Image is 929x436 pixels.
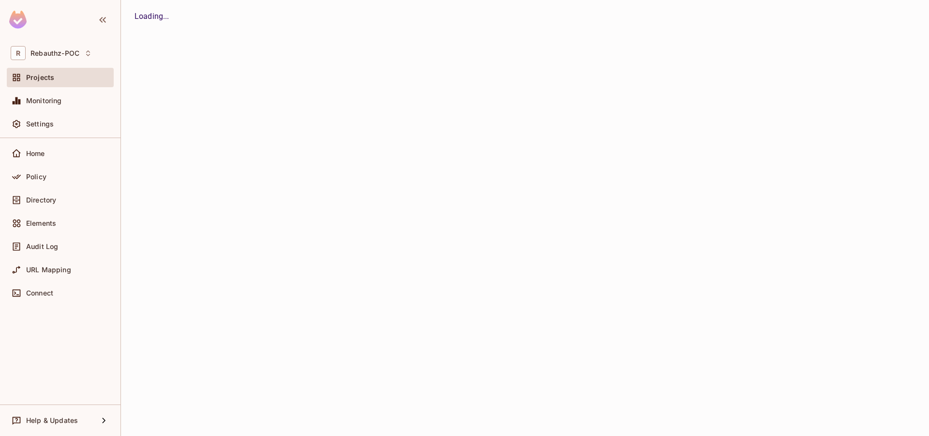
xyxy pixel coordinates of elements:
[11,46,26,60] span: R
[26,173,46,181] span: Policy
[26,219,56,227] span: Elements
[135,11,915,22] div: Loading...
[26,97,62,105] span: Monitoring
[26,150,45,157] span: Home
[26,417,78,424] span: Help & Updates
[26,243,58,250] span: Audit Log
[9,11,27,29] img: SReyMgAAAABJRU5ErkJggg==
[26,289,53,297] span: Connect
[26,120,54,128] span: Settings
[30,49,79,57] span: Workspace: Rebauthz-POC
[26,266,71,274] span: URL Mapping
[26,74,54,81] span: Projects
[26,196,56,204] span: Directory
